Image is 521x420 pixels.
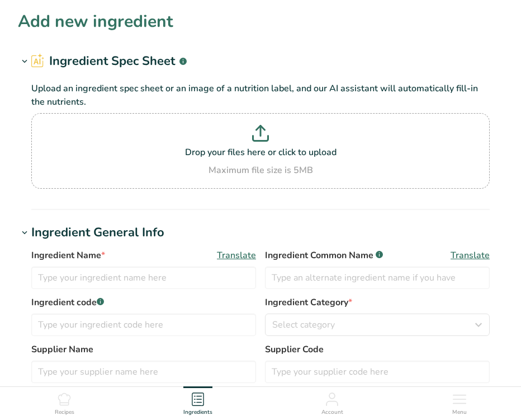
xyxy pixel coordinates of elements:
input: Type your supplier name here [31,361,256,383]
div: Maximum file size is 5MB [34,164,487,177]
label: Supplier Name [31,343,256,356]
span: Ingredients [183,408,212,417]
a: Recipes [55,387,74,417]
span: Translate [217,249,256,262]
div: Ingredient General Info [31,223,164,242]
span: Ingredient Common Name [265,249,383,262]
input: Type an alternate ingredient name if you have [265,267,490,289]
span: Menu [452,408,467,417]
a: Account [321,387,343,417]
p: Upload an ingredient spec sheet or an image of a nutrition label, and our AI assistant will autom... [31,82,490,109]
p: Drop your files here or click to upload [34,146,487,159]
input: Type your ingredient code here [31,314,256,336]
span: Translate [451,249,490,262]
a: Ingredients [183,387,212,417]
label: Supplier Code [265,343,490,356]
label: Ingredient Category [265,296,490,309]
input: Type your ingredient name here [31,267,256,289]
span: Ingredient Name [31,249,105,262]
label: Ingredient code [31,296,256,309]
h1: Add new ingredient [18,9,173,34]
span: Account [321,408,343,417]
span: Select category [272,318,335,332]
button: Select category [265,314,490,336]
h2: Ingredient Spec Sheet [31,52,187,71]
input: Type your supplier code here [265,361,490,383]
span: Recipes [55,408,74,417]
